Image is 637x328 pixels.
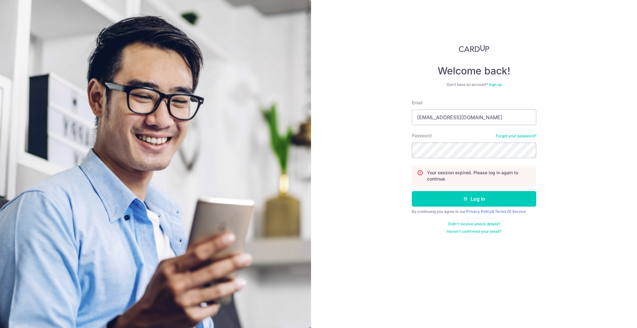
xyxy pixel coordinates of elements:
[412,110,536,125] input: Enter your Email
[427,170,531,182] p: Your session expired. Please log in again to continue.
[489,82,502,87] a: Sign up
[466,209,492,214] a: Privacy Policy
[459,45,489,52] img: CardUp Logo
[412,133,432,139] label: Password
[412,100,422,106] label: Email
[448,222,500,227] a: Didn't receive unlock details?
[412,209,536,214] div: By continuing you agree to our &
[495,209,526,214] a: Terms Of Service
[496,134,536,138] a: Forgot your password?
[412,191,536,207] button: Log in
[412,65,536,77] h4: Welcome back!
[412,82,536,87] div: Don’t have an account?
[447,229,501,234] a: Haven't confirmed your email?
